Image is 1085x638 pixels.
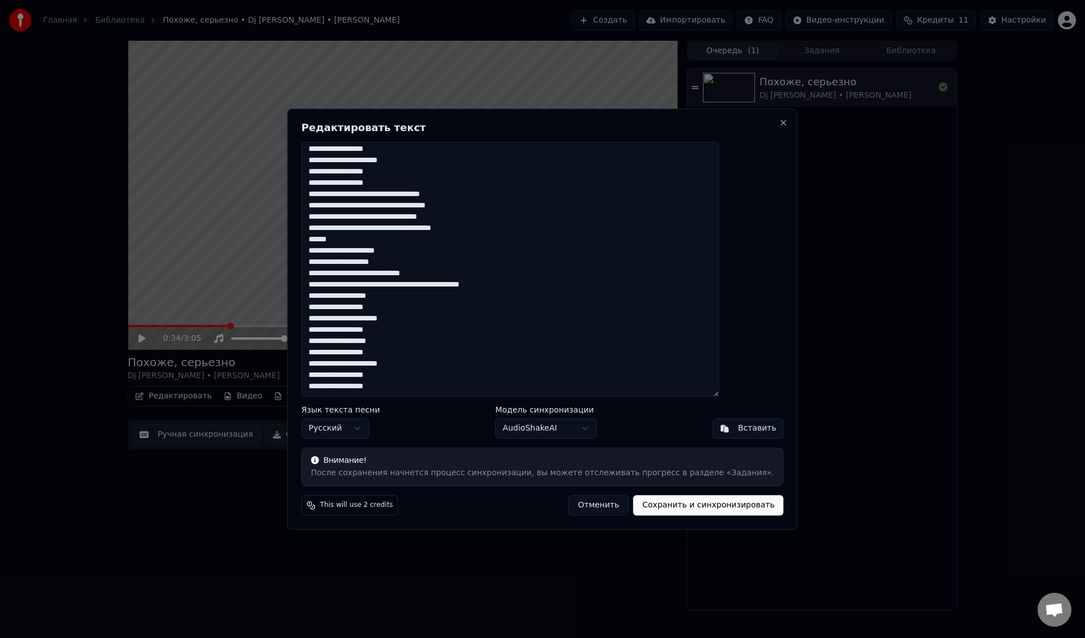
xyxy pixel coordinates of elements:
[311,455,774,466] div: Внимание!
[301,406,380,414] label: Язык текста песни
[301,123,783,133] h2: Редактировать текст
[496,406,597,414] label: Модель синхронизации
[311,467,774,479] div: После сохранения начнется процесс синхронизации, вы можете отслеживать прогресс в разделе «Задания».
[320,501,393,510] span: This will use 2 credits
[633,495,784,515] button: Сохранить и синхронизировать
[738,423,776,434] div: Вставить
[568,495,629,515] button: Отменить
[713,418,784,439] button: Вставить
